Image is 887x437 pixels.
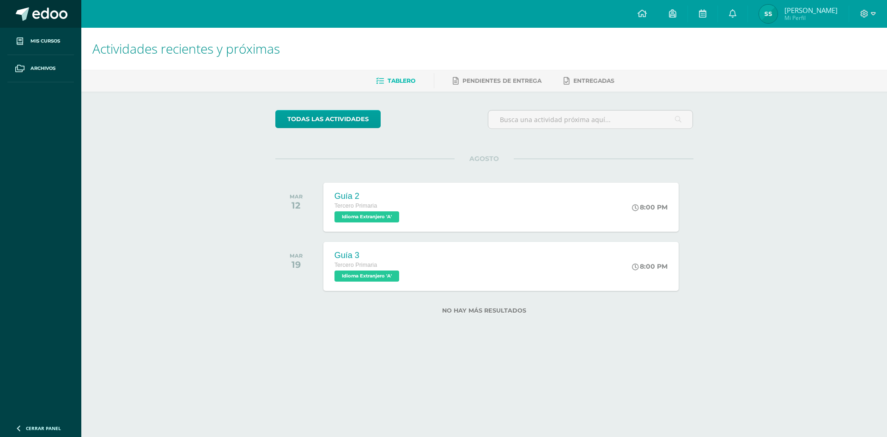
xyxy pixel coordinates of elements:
[759,5,778,23] img: 9aa8c09d4873c39cffdb712262df7f99.png
[455,154,514,163] span: AGOSTO
[30,37,60,45] span: Mis cursos
[334,211,399,222] span: Idioma Extranjero 'A'
[334,203,377,209] span: Tercero Primaria
[7,55,74,82] a: Archivos
[784,14,838,22] span: Mi Perfil
[388,77,415,84] span: Tablero
[376,74,415,88] a: Tablero
[290,259,303,270] div: 19
[453,74,541,88] a: Pendientes de entrega
[26,425,61,431] span: Cerrar panel
[290,200,303,211] div: 12
[334,262,377,268] span: Tercero Primaria
[290,193,303,200] div: MAR
[290,252,303,259] div: MAR
[30,65,55,72] span: Archivos
[564,74,614,88] a: Entregadas
[7,28,74,55] a: Mis cursos
[632,262,668,271] div: 8:00 PM
[334,251,401,260] div: Guía 3
[334,271,399,282] span: Idioma Extranjero 'A'
[573,77,614,84] span: Entregadas
[632,203,668,211] div: 8:00 PM
[92,40,280,57] span: Actividades recientes y próximas
[784,6,838,15] span: [PERSON_NAME]
[462,77,541,84] span: Pendientes de entrega
[334,191,401,201] div: Guía 2
[488,111,693,129] input: Busca una actividad próxima aquí...
[275,307,693,314] label: No hay más resultados
[275,110,381,128] a: todas las Actividades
